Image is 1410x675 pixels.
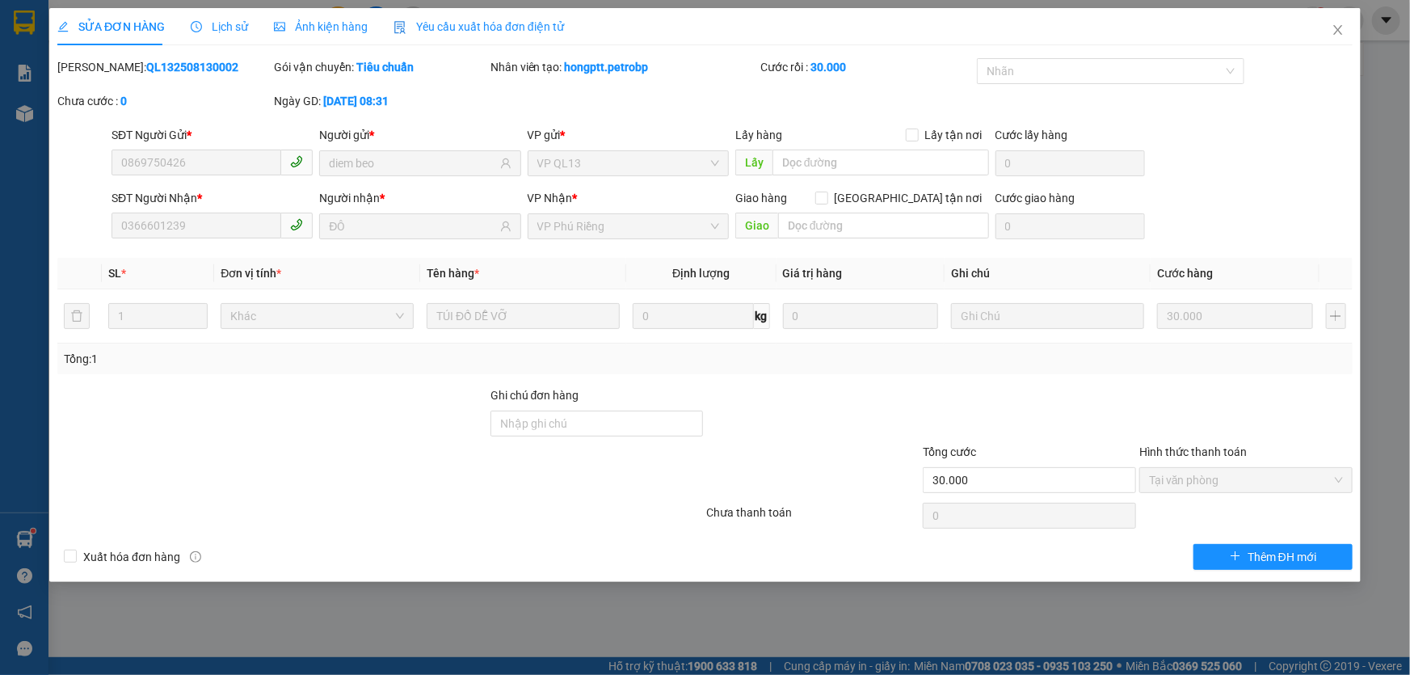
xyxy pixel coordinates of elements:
[427,267,479,280] span: Tên hàng
[995,129,1068,141] label: Cước lấy hàng
[705,504,922,532] div: Chưa thanh toán
[500,221,511,232] span: user
[672,267,730,280] span: Định lượng
[735,213,778,238] span: Giao
[923,445,976,458] span: Tổng cước
[1157,303,1313,329] input: 0
[112,126,313,144] div: SĐT Người Gửi
[77,548,187,566] span: Xuất hóa đơn hàng
[1248,548,1316,566] span: Thêm ĐH mới
[230,304,404,328] span: Khác
[290,218,303,231] span: phone
[490,389,579,402] label: Ghi chú đơn hàng
[57,92,271,110] div: Chưa cước :
[427,303,620,329] input: VD: Bàn, Ghế
[1326,303,1346,329] button: plus
[995,192,1075,205] label: Cước giao hàng
[274,58,487,76] div: Gói vận chuyển:
[565,61,649,74] b: hongptt.petrobp
[1157,267,1213,280] span: Cước hàng
[221,267,281,280] span: Đơn vị tính
[537,151,719,175] span: VP QL13
[274,92,487,110] div: Ngày GD:
[191,20,248,33] span: Lịch sử
[57,20,165,33] span: SỬA ĐƠN HÀNG
[1193,544,1353,570] button: plusThêm ĐH mới
[108,267,121,280] span: SL
[537,214,719,238] span: VP Phú Riềng
[329,154,496,172] input: Tên người gửi
[274,20,368,33] span: Ảnh kiện hàng
[1230,551,1241,563] span: plus
[356,61,414,74] b: Tiêu chuẩn
[490,58,758,76] div: Nhân viên tạo:
[735,150,772,175] span: Lấy
[394,20,564,33] span: Yêu cầu xuất hóa đơn điện tử
[120,95,127,108] b: 0
[810,61,846,74] b: 30.000
[323,95,389,108] b: [DATE] 08:31
[778,213,989,238] input: Dọc đường
[329,217,496,235] input: Tên người nhận
[1332,23,1345,36] span: close
[319,189,520,207] div: Người nhận
[995,213,1145,239] input: Cước giao hàng
[64,350,545,368] div: Tổng: 1
[191,21,202,32] span: clock-circle
[64,303,90,329] button: delete
[735,129,782,141] span: Lấy hàng
[394,21,406,34] img: icon
[112,189,313,207] div: SĐT Người Nhận
[754,303,770,329] span: kg
[1139,445,1247,458] label: Hình thức thanh toán
[57,21,69,32] span: edit
[190,551,201,563] span: info-circle
[57,58,271,76] div: [PERSON_NAME]:
[995,150,1145,176] input: Cước lấy hàng
[528,126,729,144] div: VP gửi
[290,155,303,168] span: phone
[919,126,989,144] span: Lấy tận nơi
[319,126,520,144] div: Người gửi
[772,150,989,175] input: Dọc đường
[146,61,238,74] b: QL132508130002
[945,258,1151,289] th: Ghi chú
[1315,8,1361,53] button: Close
[274,21,285,32] span: picture
[500,158,511,169] span: user
[528,192,573,205] span: VP Nhận
[490,411,704,437] input: Ghi chú đơn hàng
[760,58,974,76] div: Cước rồi :
[951,303,1144,329] input: Ghi Chú
[735,192,787,205] span: Giao hàng
[783,267,843,280] span: Giá trị hàng
[828,189,989,207] span: [GEOGRAPHIC_DATA] tận nơi
[783,303,939,329] input: 0
[1149,468,1343,492] span: Tại văn phòng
